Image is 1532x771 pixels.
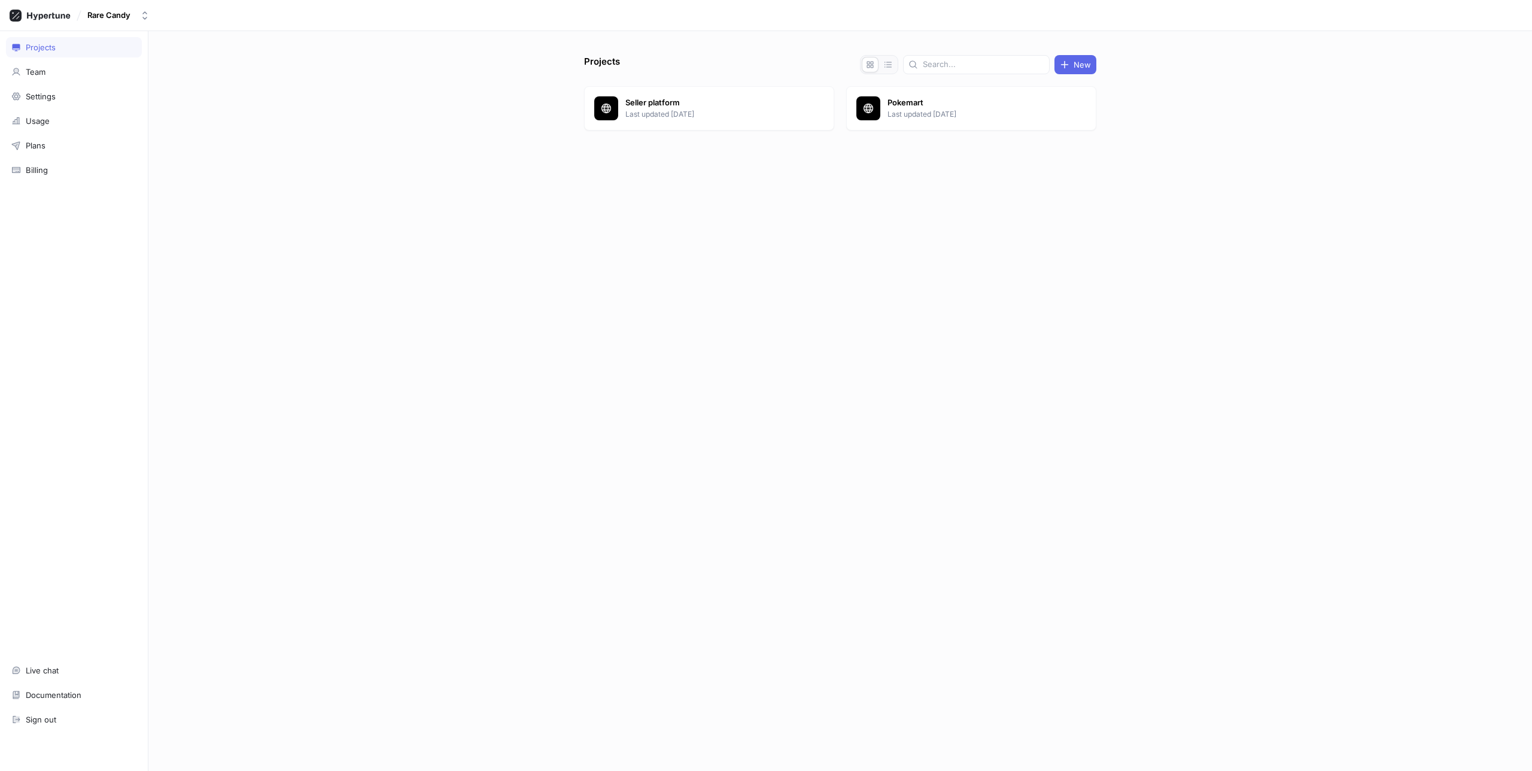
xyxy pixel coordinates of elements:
div: Live chat [26,666,59,675]
a: Usage [6,111,142,131]
p: Projects [584,55,620,74]
p: Last updated [DATE] [887,109,1061,120]
a: Projects [6,37,142,57]
p: Pokemart [887,97,1061,109]
div: Projects [26,43,56,52]
div: Billing [26,165,48,175]
a: Settings [6,86,142,107]
div: Sign out [26,715,56,724]
div: Usage [26,116,50,126]
div: Rare Candy [87,10,130,20]
a: Documentation [6,685,142,705]
button: New [1054,55,1096,74]
button: Rare Candy [83,5,154,25]
a: Plans [6,135,142,156]
a: Team [6,62,142,82]
div: Plans [26,141,45,150]
span: New [1074,61,1091,68]
input: Search... [923,59,1044,71]
div: Settings [26,92,56,101]
a: Billing [6,160,142,180]
p: Last updated [DATE] [625,109,799,120]
div: Documentation [26,690,81,700]
div: Team [26,67,45,77]
p: Seller platform [625,97,799,109]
